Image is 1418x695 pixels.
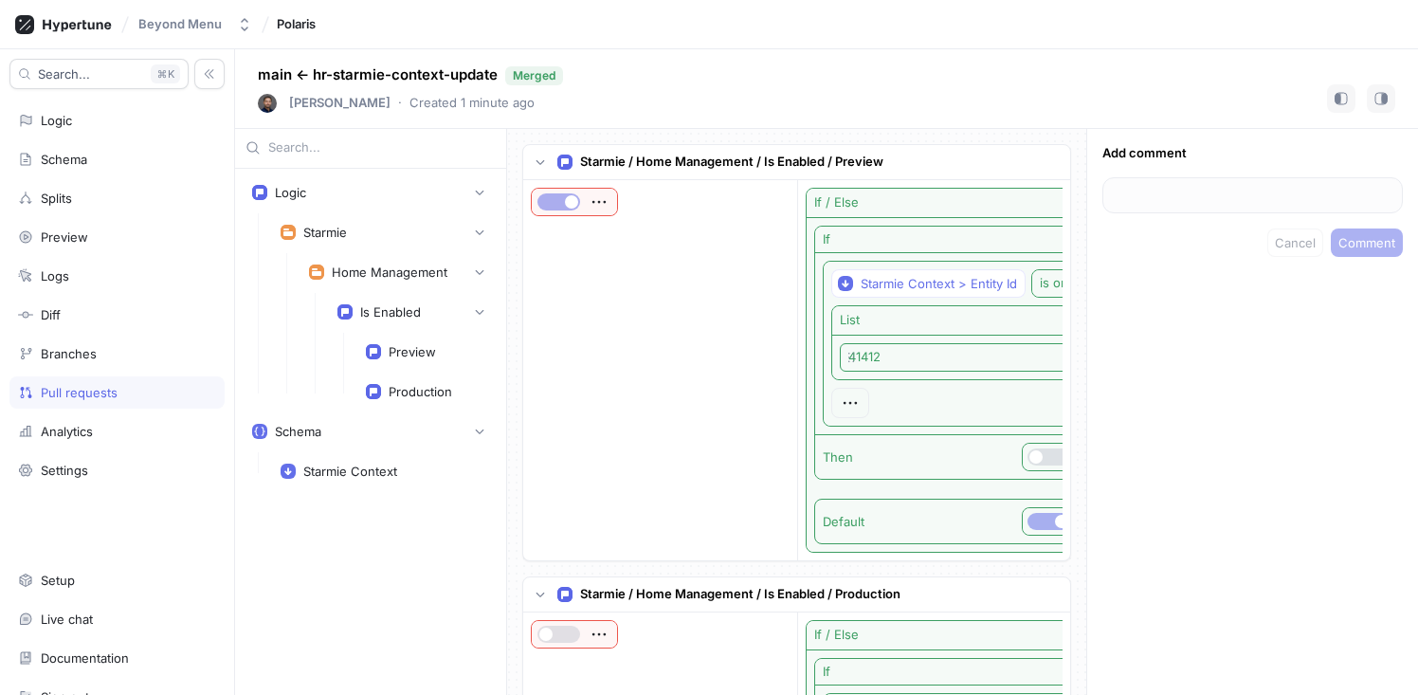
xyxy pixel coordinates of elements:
[1102,144,1403,163] p: Add comment
[513,67,555,84] div: Merged
[41,229,88,245] div: Preview
[258,64,563,86] p: main ← hr-starmie-context-update
[9,59,189,89] button: Search...K
[389,384,452,399] div: Production
[151,64,180,83] div: K
[814,626,859,645] div: If / Else
[409,94,535,113] p: Created 1 minute ago
[41,307,61,322] div: Diff
[861,276,1017,292] div: Starmie Context > Entity Id
[1331,229,1403,257] button: Comment
[831,269,1026,298] button: Starmie Context > Entity Id
[823,513,864,532] p: Default
[360,304,421,320] div: Is Enabled
[289,94,391,113] p: [PERSON_NAME]
[823,230,830,249] p: If
[580,153,883,172] p: Starmie / Home Management / Is Enabled / Preview
[303,225,347,240] div: Starmie
[840,311,860,330] div: List
[1267,229,1323,257] button: Cancel
[275,185,306,200] div: Logic
[41,424,93,439] div: Analytics
[580,585,900,604] p: Starmie / Home Management / Is Enabled / Production
[41,152,87,167] div: Schema
[41,573,75,588] div: Setup
[41,612,93,627] div: Live chat
[41,650,129,666] div: Documentation
[823,663,830,682] p: If
[303,464,397,479] div: Starmie Context
[840,343,1092,372] input: Enter number here
[131,9,260,40] button: Beyond Menu
[41,346,97,361] div: Branches
[41,268,69,283] div: Logs
[258,94,277,113] img: User
[1040,278,1092,289] div: is one of
[389,344,436,359] div: Preview
[268,138,496,157] input: Search...
[41,385,118,400] div: Pull requests
[1275,237,1316,248] span: Cancel
[814,193,859,212] div: If / Else
[332,265,447,280] div: Home Management
[41,191,72,206] div: Splits
[41,113,72,128] div: Logic
[9,642,225,674] a: Documentation
[823,448,853,467] p: Then
[398,94,402,113] p: ‧
[138,16,222,32] div: Beyond Menu
[41,463,88,478] div: Settings
[277,17,316,30] span: Polaris
[1338,237,1395,248] span: Comment
[275,424,321,439] div: Schema
[38,68,90,80] span: Search...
